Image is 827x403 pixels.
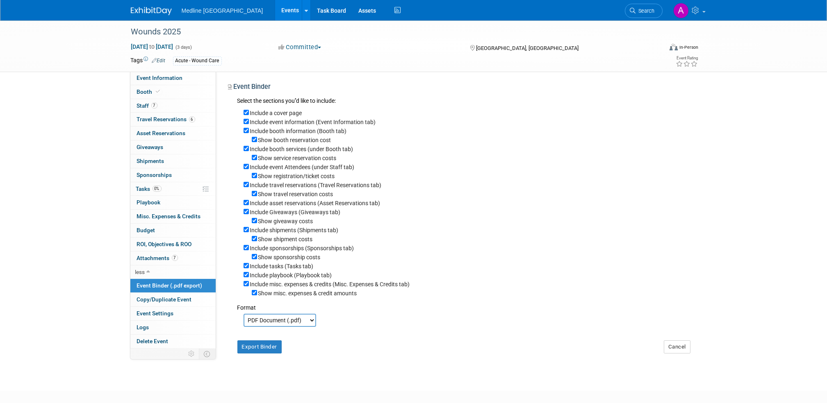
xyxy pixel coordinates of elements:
span: 7 [151,102,157,109]
span: Giveaways [137,144,164,150]
a: Booth [130,85,216,99]
span: Travel Reservations [137,116,195,122]
label: Include sponsorships (Sponsorships tab) [250,245,354,251]
span: to [148,43,156,50]
span: Budget [137,227,155,233]
span: Asset Reservations [137,130,186,136]
td: Toggle Event Tabs [199,349,216,359]
a: Giveaways [130,140,216,154]
div: Wounds 2025 [128,25,650,39]
a: Event Settings [130,307,216,320]
span: 6 [189,116,195,122]
label: Include a cover page [250,110,302,116]
img: Format-Inperson.png [670,44,678,50]
label: Show sponsorship costs [258,254,321,260]
div: Event Rating [676,56,698,60]
label: Include event information (Event Information tab) [250,119,376,125]
span: Shipments [137,158,164,164]
label: Show booth reservation cost [258,137,331,143]
a: Event Information [130,71,216,85]
label: Include playbook (Playbook tab) [250,272,332,278]
div: Format [237,297,690,312]
div: Acute - Wound Care [173,57,222,65]
label: Show misc. expenses & credit amounts [258,290,357,297]
span: Medline [GEOGRAPHIC_DATA] [182,7,263,14]
a: Travel Reservations6 [130,113,216,126]
a: Copy/Duplicate Event [130,293,216,306]
a: less [130,265,216,279]
a: Edit [152,58,166,63]
span: 0% [153,186,162,192]
span: Tasks [136,186,162,192]
span: [DATE] [DATE] [131,43,174,50]
span: Event Information [137,75,183,81]
button: Committed [276,43,324,52]
label: Show travel reservation costs [258,191,333,197]
a: Sponsorships [130,168,216,182]
label: Include event Attendees (under Staff tab) [250,164,355,170]
td: Tags [131,56,166,66]
span: Sponsorships [137,172,172,178]
span: Delete Event [137,338,169,344]
label: Include Giveaways (Giveaways tab) [250,209,341,215]
a: Attachments7 [130,251,216,265]
label: Include booth information (Booth tab) [250,128,347,134]
span: Playbook [137,199,161,206]
i: Booth reservation complete [156,89,160,94]
span: Copy/Duplicate Event [137,296,192,303]
span: (3 days) [175,45,192,50]
img: ExhibitDay [131,7,172,15]
span: Attachments [137,255,178,261]
label: Include misc. expenses & credits (Misc. Expenses & Credits tab) [250,281,410,288]
label: Include booth services (under Booth tab) [250,146,353,152]
span: Staff [137,102,157,109]
a: Shipments [130,154,216,168]
span: less [135,269,145,275]
span: Event Binder (.pdf export) [137,282,203,289]
label: Include asset reservations (Asset Reservations tab) [250,200,380,206]
span: Logs [137,324,149,331]
div: In-Person [679,44,698,50]
a: Delete Event [130,335,216,348]
button: Cancel [664,340,690,353]
div: Event Format [614,43,699,55]
label: Include shipments (Shipments tab) [250,227,339,233]
label: Show service reservation costs [258,155,337,161]
span: Search [636,8,655,14]
a: Asset Reservations [130,127,216,140]
div: Event Binder [228,82,690,94]
a: Staff7 [130,99,216,113]
span: 7 [172,255,178,261]
a: Logs [130,321,216,334]
img: Angela Douglas [673,3,689,18]
a: ROI, Objectives & ROO [130,238,216,251]
span: Misc. Expenses & Credits [137,213,201,220]
span: [GEOGRAPHIC_DATA], [GEOGRAPHIC_DATA] [476,45,579,51]
a: Search [625,4,663,18]
button: Export Binder [237,340,282,353]
a: Budget [130,224,216,237]
span: Event Settings [137,310,174,317]
td: Personalize Event Tab Strip [185,349,199,359]
label: Show giveaway costs [258,218,313,224]
a: Event Binder (.pdf export) [130,279,216,292]
div: Select the sections you''d like to include: [237,97,690,106]
a: Playbook [130,196,216,209]
span: ROI, Objectives & ROO [137,241,192,247]
label: Show registration/ticket costs [258,173,335,179]
span: Booth [137,88,162,95]
a: Tasks0% [130,182,216,196]
label: Show shipment costs [258,236,313,242]
label: Include tasks (Tasks tab) [250,263,314,269]
label: Include travel reservations (Travel Reservations tab) [250,182,382,188]
a: Misc. Expenses & Credits [130,210,216,223]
